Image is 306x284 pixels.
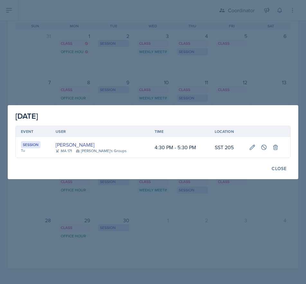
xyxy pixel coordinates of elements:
th: Location [210,126,244,137]
td: SST 205 [210,137,244,158]
button: Close [267,163,291,174]
div: [PERSON_NAME]'s Groups [76,148,127,154]
td: 4:30 PM - 5:30 PM [149,137,210,158]
div: MA 171 [56,148,72,154]
th: Event [16,126,50,137]
div: Tu [21,148,45,153]
th: Time [149,126,210,137]
div: Close [272,166,286,171]
th: User [50,126,149,137]
a: [PERSON_NAME] [56,141,94,149]
div: [DATE] [15,110,291,122]
div: Session [21,141,40,148]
